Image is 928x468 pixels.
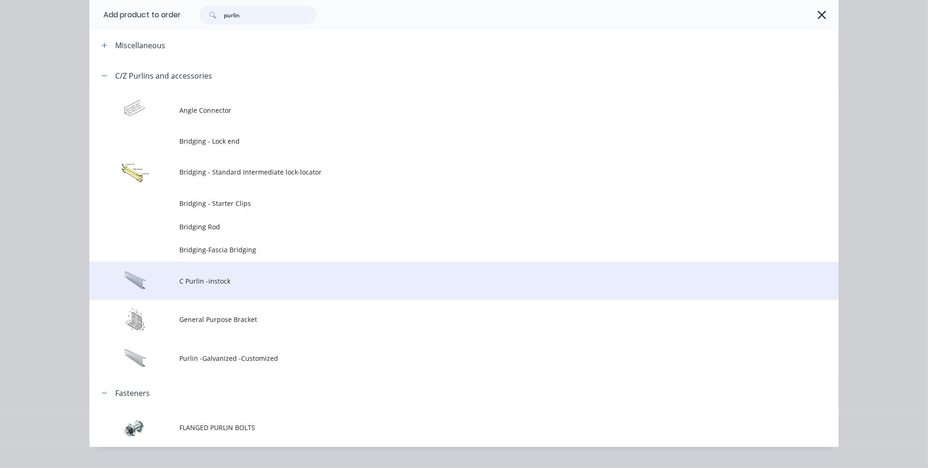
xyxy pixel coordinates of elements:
[115,388,150,399] div: Fasteners
[179,198,707,208] span: Bridging - Starter Clips
[179,245,707,255] span: Bridging-Fascia Bridging
[224,6,317,24] input: Search...
[179,222,707,232] span: Bridging Rod
[179,105,707,115] span: Angle Connector
[179,276,707,286] span: C Purlin -instock
[179,136,707,146] span: Bridging - Lock end
[179,353,707,363] span: Purlin -Galvanized -Customized
[179,314,707,324] span: General Purpose Bracket
[179,423,707,432] span: FLANGED PURLIN BOLTS
[115,40,165,51] div: Miscellaneous
[115,70,212,81] div: C/Z Purlins and accessories
[179,167,707,177] span: Bridging - Standard Intermediate lock-locator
